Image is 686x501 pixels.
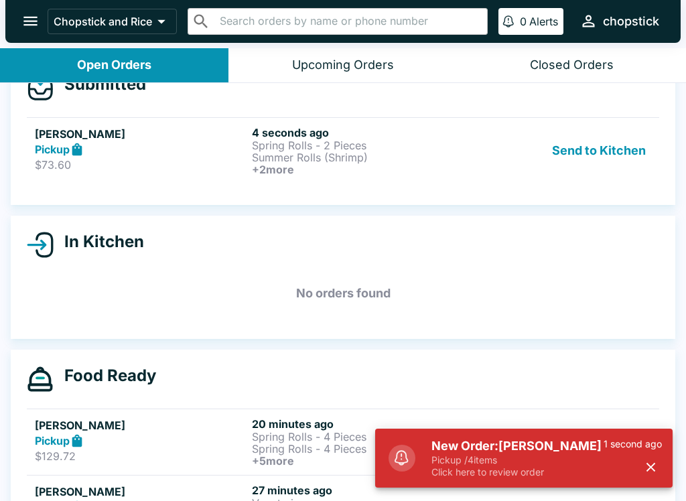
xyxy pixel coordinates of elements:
[574,7,665,35] button: chopstick
[35,449,247,463] p: $129.72
[431,438,604,454] h5: New Order: [PERSON_NAME]
[216,12,482,31] input: Search orders by name or phone number
[54,15,152,28] p: Chopstick and Rice
[54,232,144,252] h4: In Kitchen
[35,434,70,447] strong: Pickup
[252,431,464,443] p: Spring Rolls - 4 Pieces
[603,13,659,29] div: chopstick
[292,58,394,73] div: Upcoming Orders
[54,74,146,94] h4: Submitted
[604,438,662,450] p: 1 second ago
[27,409,659,475] a: [PERSON_NAME]Pickup$129.7220 minutes agoSpring Rolls - 4 PiecesSpring Rolls - 4 Pieces+5moreCompl...
[77,58,151,73] div: Open Orders
[35,126,247,142] h5: [PERSON_NAME]
[252,139,464,151] p: Spring Rolls - 2 Pieces
[252,455,464,467] h6: + 5 more
[520,15,527,28] p: 0
[252,417,464,431] h6: 20 minutes ago
[431,454,604,466] p: Pickup / 4 items
[35,484,247,500] h5: [PERSON_NAME]
[35,143,70,156] strong: Pickup
[252,443,464,455] p: Spring Rolls - 4 Pieces
[252,163,464,175] h6: + 2 more
[27,117,659,184] a: [PERSON_NAME]Pickup$73.604 seconds agoSpring Rolls - 2 PiecesSummer Rolls (Shrimp)+2moreSend to K...
[431,466,604,478] p: Click here to review order
[252,126,464,139] h6: 4 seconds ago
[48,9,177,34] button: Chopstick and Rice
[529,15,558,28] p: Alerts
[54,366,156,386] h4: Food Ready
[35,158,247,171] p: $73.60
[547,126,651,175] button: Send to Kitchen
[13,4,48,38] button: open drawer
[252,484,464,497] h6: 27 minutes ago
[252,151,464,163] p: Summer Rolls (Shrimp)
[35,417,247,433] h5: [PERSON_NAME]
[530,58,614,73] div: Closed Orders
[547,417,651,467] button: Complete Order
[27,269,659,317] h5: No orders found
